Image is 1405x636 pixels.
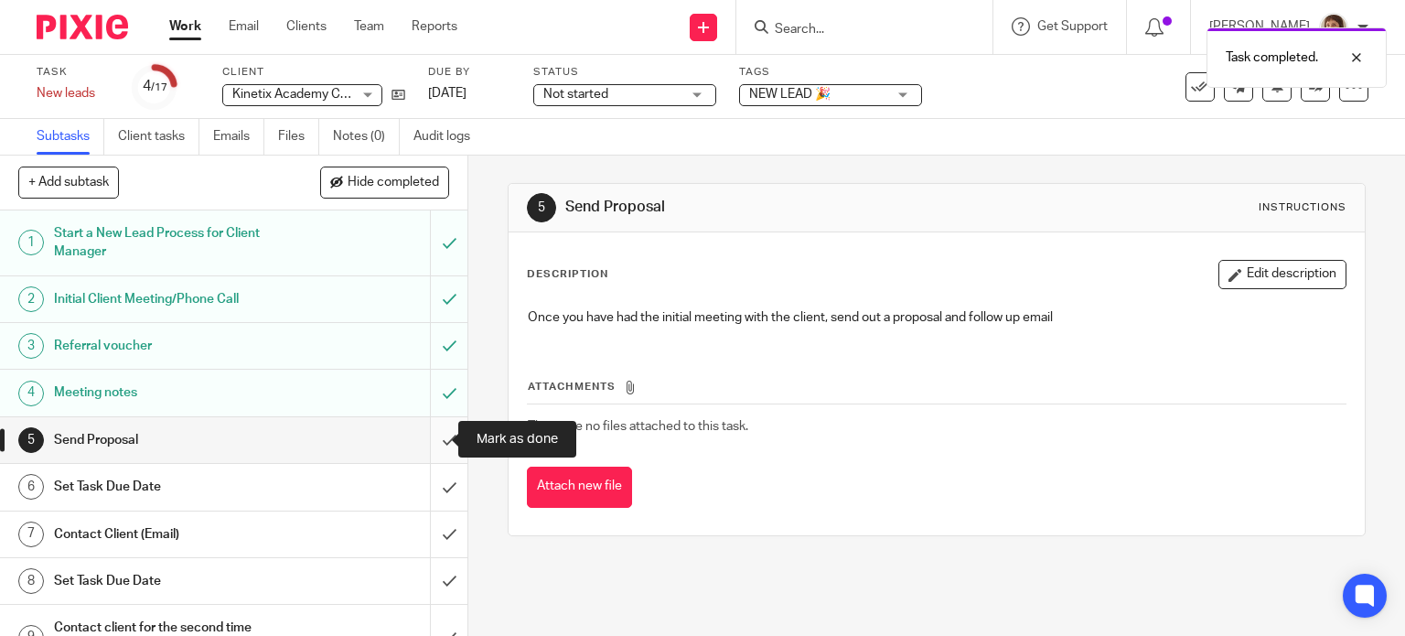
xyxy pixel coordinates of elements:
[565,198,975,217] h1: Send Proposal
[151,82,167,92] small: /17
[54,220,293,266] h1: Start a New Lead Process for Client Manager
[413,119,484,155] a: Audit logs
[54,426,293,454] h1: Send Proposal
[528,420,748,433] span: There are no files attached to this task.
[18,381,44,406] div: 4
[527,467,632,508] button: Attach new file
[1319,13,1348,42] img: Pixie%204.jpg
[229,17,259,36] a: Email
[118,119,199,155] a: Client tasks
[354,17,384,36] a: Team
[1259,200,1346,215] div: Instructions
[54,379,293,406] h1: Meeting notes
[169,17,201,36] a: Work
[54,521,293,548] h1: Contact Client (Email)
[428,65,510,80] label: Due by
[213,119,264,155] a: Emails
[37,15,128,39] img: Pixie
[37,119,104,155] a: Subtasks
[412,17,457,36] a: Reports
[54,567,293,595] h1: Set Task Due Date
[527,267,608,282] p: Description
[18,522,44,547] div: 7
[543,88,608,101] span: Not started
[143,76,167,97] div: 4
[286,17,327,36] a: Clients
[18,333,44,359] div: 3
[533,65,716,80] label: Status
[1226,49,1318,67] p: Task completed.
[18,167,119,198] button: + Add subtask
[428,87,467,100] span: [DATE]
[18,230,44,255] div: 1
[18,427,44,453] div: 5
[18,286,44,312] div: 2
[528,382,616,392] span: Attachments
[18,474,44,500] div: 6
[232,88,352,101] span: Kinetix Academy CIC
[333,119,400,155] a: Notes (0)
[527,193,556,222] div: 5
[37,65,110,80] label: Task
[320,167,449,198] button: Hide completed
[222,65,405,80] label: Client
[749,88,831,101] span: NEW LEAD 🎉
[1218,260,1346,289] button: Edit description
[54,473,293,501] h1: Set Task Due Date
[54,332,293,360] h1: Referral voucher
[37,84,110,102] div: New leads
[278,119,319,155] a: Files
[528,308,1346,327] p: Once you have had the initial meeting with the client, send out a proposal and follow up email
[348,176,439,190] span: Hide completed
[54,286,293,313] h1: Initial Client Meeting/Phone Call
[18,568,44,594] div: 8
